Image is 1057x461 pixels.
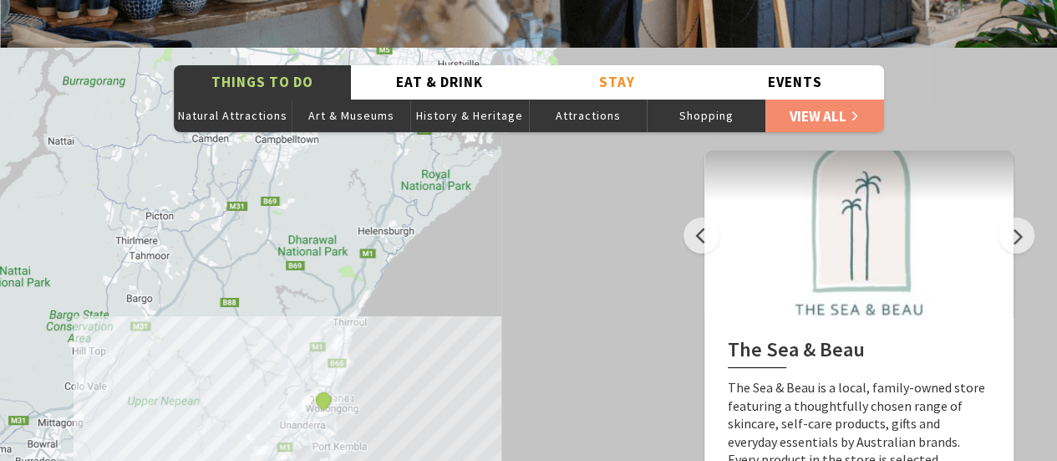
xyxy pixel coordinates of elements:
button: Eat & Drink [351,65,529,100]
button: See detail about Miss Zoe's School of Dance [312,390,333,412]
button: Shopping [647,99,765,132]
h2: The Sea & Beau [728,338,990,368]
button: Stay [529,65,707,100]
button: History & Heritage [410,99,529,132]
button: Next [999,218,1034,254]
button: Natural Attractions [174,99,292,132]
a: View All [765,99,884,132]
button: Previous [683,218,719,254]
button: Events [706,65,884,100]
button: Attractions [529,99,648,132]
button: Things To Do [174,65,352,100]
button: Art & Museums [292,99,410,132]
